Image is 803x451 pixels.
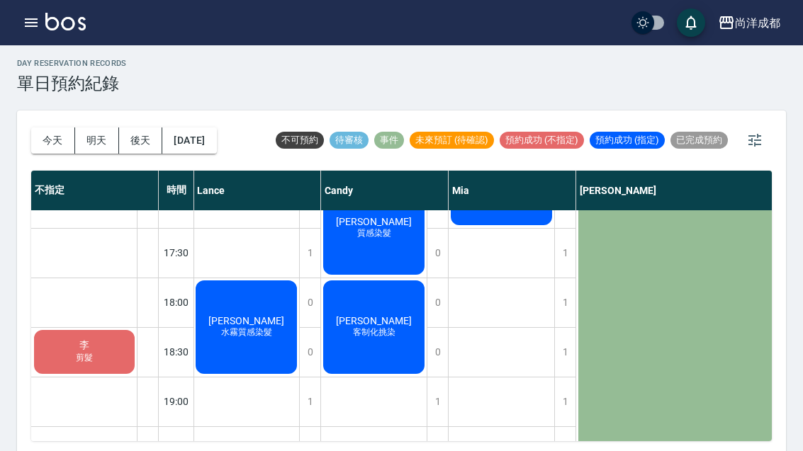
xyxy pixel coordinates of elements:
[299,328,320,377] div: 0
[427,328,448,377] div: 0
[410,134,494,147] span: 未來預訂 (待確認)
[119,127,163,154] button: 後天
[354,227,394,239] span: 質感染髮
[299,377,320,426] div: 1
[735,14,780,32] div: 尚洋成都
[677,8,705,37] button: save
[427,377,448,426] div: 1
[330,134,369,147] span: 待審核
[500,134,584,147] span: 預約成功 (不指定)
[712,8,786,38] button: 尚洋成都
[554,328,575,377] div: 1
[299,229,320,278] div: 1
[45,13,86,30] img: Logo
[31,171,159,210] div: 不指定
[554,377,575,426] div: 1
[31,127,75,154] button: 今天
[159,278,194,327] div: 18:00
[17,59,127,68] h2: day Reservation records
[427,229,448,278] div: 0
[162,127,216,154] button: [DATE]
[670,134,728,147] span: 已完成預約
[449,171,576,210] div: Mia
[193,171,321,210] div: Lance
[374,134,404,147] span: 事件
[554,278,575,327] div: 1
[159,327,194,377] div: 18:30
[218,326,275,338] span: 水霧質感染髮
[321,171,449,210] div: Candy
[554,229,575,278] div: 1
[77,339,92,352] span: 李
[73,352,96,364] span: 剪髮
[590,134,665,147] span: 預約成功 (指定)
[333,315,415,326] span: [PERSON_NAME]
[159,171,194,210] div: 時間
[427,278,448,327] div: 0
[350,326,398,338] span: 客制化挑染
[75,127,119,154] button: 明天
[276,134,324,147] span: 不可預約
[333,216,415,227] span: [PERSON_NAME]
[17,74,127,93] h3: 單日預約紀錄
[159,228,194,278] div: 17:30
[206,315,287,326] span: [PERSON_NAME]
[159,377,194,426] div: 19:00
[299,278,320,327] div: 0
